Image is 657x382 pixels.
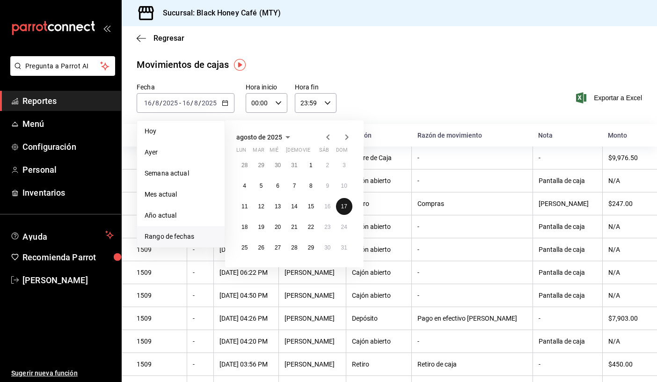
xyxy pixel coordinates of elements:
[258,244,264,251] abbr: 26 de agosto de 2025
[295,84,336,90] label: Hora fin
[270,198,286,215] button: 13 de agosto de 2025
[343,162,346,169] abbr: 3 de agosto de 2025
[236,147,246,157] abbr: lunes
[417,360,527,368] div: Retiro de caja
[193,338,208,345] div: -
[155,7,281,19] h3: Sucursal: Black Honey Café (MTY)
[145,211,217,220] span: Año actual
[22,229,102,241] span: Ayuda
[417,177,527,184] div: -
[160,99,162,107] span: /
[303,219,319,235] button: 22 de agosto de 2025
[145,190,217,199] span: Mes actual
[539,154,597,162] div: -
[193,315,208,322] div: -
[352,269,406,276] div: Cajón abierto
[193,246,208,253] div: -
[352,338,406,345] div: Cajón abierto
[270,177,286,194] button: 6 de agosto de 2025
[285,315,340,322] div: [PERSON_NAME]
[303,198,319,215] button: 15 de agosto de 2025
[236,132,293,143] button: agosto de 2025
[324,224,330,230] abbr: 23 de agosto de 2025
[286,219,302,235] button: 21 de agosto de 2025
[293,183,296,189] abbr: 7 de agosto de 2025
[270,157,286,174] button: 30 de julio de 2025
[270,147,278,157] abbr: miércoles
[22,163,114,176] span: Personal
[303,177,319,194] button: 8 de agosto de 2025
[193,360,208,368] div: -
[253,147,264,157] abbr: martes
[539,223,597,230] div: Pantalla de caja
[260,183,263,189] abbr: 5 de agosto de 2025
[608,246,642,253] div: N/A
[285,338,340,345] div: [PERSON_NAME]
[193,292,208,299] div: -
[258,203,264,210] abbr: 12 de agosto de 2025
[182,99,190,107] input: --
[539,360,597,368] div: -
[236,157,253,174] button: 28 de julio de 2025
[153,34,184,43] span: Regresar
[219,315,273,322] div: [DATE] 04:26 PM
[275,162,281,169] abbr: 30 de julio de 2025
[608,223,642,230] div: N/A
[285,292,340,299] div: [PERSON_NAME]
[22,186,114,199] span: Inventarios
[308,203,314,210] abbr: 15 de agosto de 2025
[324,203,330,210] abbr: 16 de agosto de 2025
[539,338,597,345] div: Pantalla de caja
[578,92,642,103] button: Exportar a Excel
[286,239,302,256] button: 28 de agosto de 2025
[417,223,527,230] div: -
[253,198,269,215] button: 12 de agosto de 2025
[336,219,352,235] button: 24 de agosto de 2025
[201,99,217,107] input: ----
[194,99,198,107] input: --
[608,315,642,322] div: $7,903.00
[341,183,347,189] abbr: 10 de agosto de 2025
[336,239,352,256] button: 31 de agosto de 2025
[152,99,155,107] span: /
[236,177,253,194] button: 4 de agosto de 2025
[285,269,340,276] div: [PERSON_NAME]
[22,118,114,130] span: Menú
[253,177,269,194] button: 5 de agosto de 2025
[286,147,341,157] abbr: jueves
[241,224,248,230] abbr: 18 de agosto de 2025
[539,177,597,184] div: Pantalla de caja
[236,198,253,215] button: 11 de agosto de 2025
[352,292,406,299] div: Cajón abierto
[319,219,336,235] button: 23 de agosto de 2025
[137,292,181,299] div: 1509
[236,219,253,235] button: 18 de agosto de 2025
[236,133,282,141] span: agosto de 2025
[253,219,269,235] button: 19 de agosto de 2025
[608,154,642,162] div: $9,976.50
[309,162,313,169] abbr: 1 de agosto de 2025
[219,338,273,345] div: [DATE] 04:20 PM
[319,198,336,215] button: 16 de agosto de 2025
[22,140,114,153] span: Configuración
[137,58,229,72] div: Movimientos de cajas
[219,246,273,253] div: [DATE] 06:41 PM
[417,292,527,299] div: -
[291,162,297,169] abbr: 31 de julio de 2025
[25,61,101,71] span: Pregunta a Parrot AI
[236,239,253,256] button: 25 de agosto de 2025
[137,34,184,43] button: Regresar
[137,315,181,322] div: 1509
[137,246,181,253] div: 1509
[352,360,406,368] div: Retiro
[219,269,273,276] div: [DATE] 06:22 PM
[608,292,642,299] div: N/A
[10,56,115,76] button: Pregunta a Parrot AI
[291,224,297,230] abbr: 21 de agosto de 2025
[286,177,302,194] button: 7 de agosto de 2025
[253,157,269,174] button: 29 de julio de 2025
[234,59,246,71] button: Tooltip marker
[417,338,527,345] div: -
[326,183,329,189] abbr: 9 de agosto de 2025
[319,157,336,174] button: 2 de agosto de 2025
